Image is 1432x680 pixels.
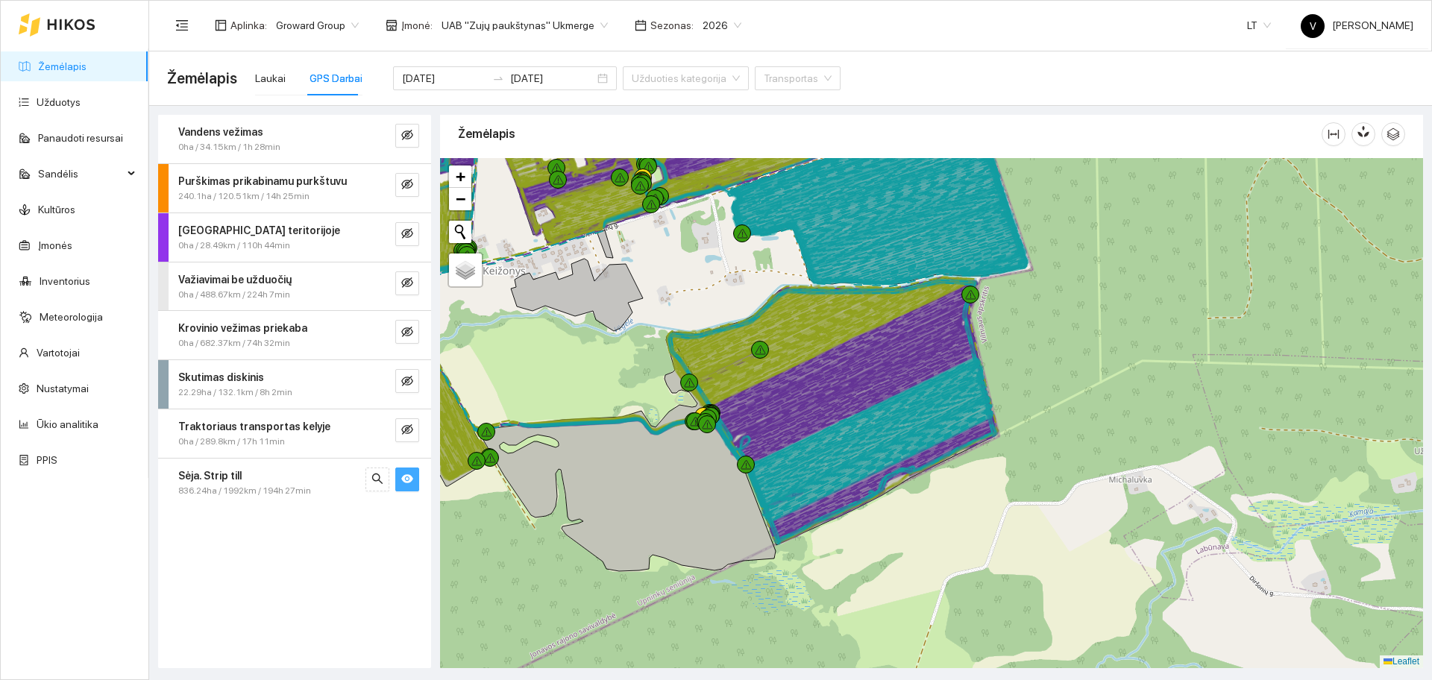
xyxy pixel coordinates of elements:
div: Laukai [255,70,286,86]
div: Žemėlapis [458,113,1322,155]
span: eye-invisible [401,326,413,340]
span: column-width [1322,128,1345,140]
span: + [456,167,465,186]
strong: Skutimas diskinis [178,371,264,383]
span: − [456,189,465,208]
span: 22.29ha / 132.1km / 8h 2min [178,385,292,400]
strong: Traktoriaus transportas kelyje [178,421,330,432]
button: search [365,467,389,491]
span: V [1310,14,1316,38]
span: eye-invisible [401,129,413,143]
button: eye [395,467,419,491]
div: Sėja. Strip till836.24ha / 1992km / 194h 27minsearcheye [158,459,431,507]
a: Inventorius [40,275,90,287]
div: Skutimas diskinis22.29ha / 132.1km / 8h 2mineye-invisible [158,360,431,409]
a: Panaudoti resursai [38,132,123,144]
span: 2026 [703,14,741,37]
span: Sezonas : [650,17,694,34]
strong: Krovinio vežimas priekaba [178,322,307,334]
div: [GEOGRAPHIC_DATA] teritorijoje0ha / 28.49km / 110h 44mineye-invisible [158,213,431,262]
a: Leaflet [1384,656,1419,667]
button: eye-invisible [395,271,419,295]
span: to [492,72,504,84]
a: Vartotojai [37,347,80,359]
div: GPS Darbai [310,70,362,86]
span: Sandėlis [38,159,123,189]
span: 240.1ha / 120.51km / 14h 25min [178,189,310,204]
div: Važiavimai be užduočių0ha / 488.67km / 224h 7mineye-invisible [158,262,431,311]
div: Purškimas prikabinamu purkštuvu240.1ha / 120.51km / 14h 25mineye-invisible [158,164,431,212]
span: swap-right [492,72,504,84]
span: eye-invisible [401,178,413,192]
a: Žemėlapis [38,60,87,72]
span: UAB "Zujų paukštynas" Ukmerge [442,14,608,37]
a: Zoom in [449,166,471,188]
span: layout [215,19,227,31]
a: Zoom out [449,188,471,210]
span: eye-invisible [401,227,413,242]
span: Įmonė : [401,17,433,34]
span: 0ha / 28.49km / 110h 44min [178,239,290,253]
span: 0ha / 682.37km / 74h 32min [178,336,290,350]
span: [PERSON_NAME] [1301,19,1413,31]
button: eye-invisible [395,320,419,344]
a: Įmonės [38,239,72,251]
span: calendar [635,19,647,31]
span: eye-invisible [401,277,413,291]
span: eye [401,473,413,487]
span: menu-fold [175,19,189,32]
button: eye-invisible [395,369,419,393]
strong: Važiavimai be užduočių [178,274,292,286]
span: 0ha / 34.15km / 1h 28min [178,140,280,154]
button: eye-invisible [395,418,419,442]
div: Krovinio vežimas priekaba0ha / 682.37km / 74h 32mineye-invisible [158,311,431,359]
strong: [GEOGRAPHIC_DATA] teritorijoje [178,224,340,236]
a: Kultūros [38,204,75,215]
a: Meteorologija [40,311,103,323]
button: eye-invisible [395,173,419,197]
span: Aplinka : [230,17,267,34]
input: Pabaigos data [510,70,594,86]
span: search [371,473,383,487]
div: Traktoriaus transportas kelyje0ha / 289.8km / 17h 11mineye-invisible [158,409,431,458]
span: 836.24ha / 1992km / 194h 27min [178,484,311,498]
a: Layers [449,254,482,286]
span: LT [1247,14,1271,37]
span: Žemėlapis [167,66,237,90]
button: menu-fold [167,10,197,40]
span: eye-invisible [401,375,413,389]
input: Pradžios data [402,70,486,86]
span: Groward Group [276,14,359,37]
a: Ūkio analitika [37,418,98,430]
span: 0ha / 488.67km / 224h 7min [178,288,290,302]
div: Vandens vežimas0ha / 34.15km / 1h 28mineye-invisible [158,115,431,163]
span: shop [386,19,398,31]
button: eye-invisible [395,222,419,246]
strong: Sėja. Strip till [178,470,242,482]
button: eye-invisible [395,124,419,148]
span: 0ha / 289.8km / 17h 11min [178,435,285,449]
a: Nustatymai [37,382,89,394]
strong: Vandens vežimas [178,126,263,138]
button: column-width [1322,122,1345,146]
button: Initiate a new search [449,221,471,243]
a: PPIS [37,454,57,466]
strong: Purškimas prikabinamu purkštuvu [178,175,347,187]
span: eye-invisible [401,424,413,438]
a: Užduotys [37,96,81,108]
